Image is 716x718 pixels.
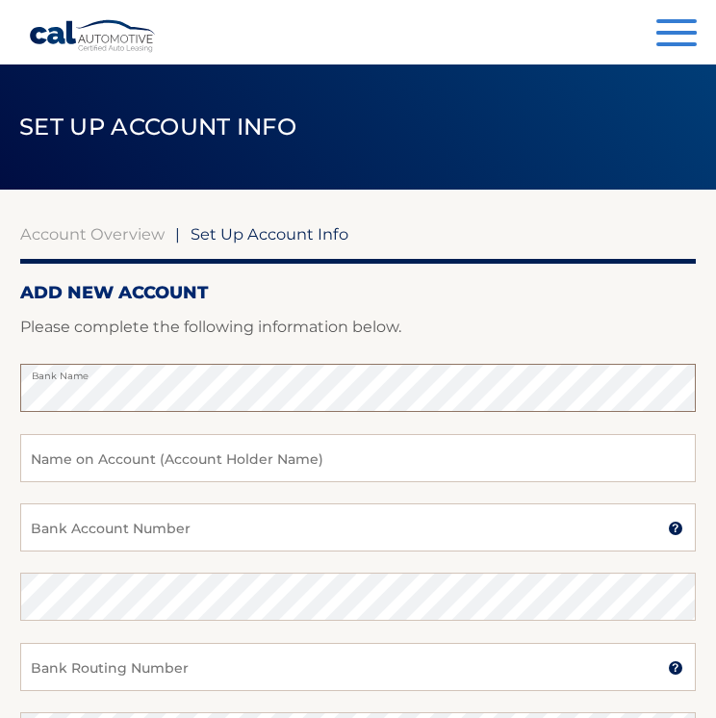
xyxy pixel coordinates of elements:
button: Menu [656,19,697,51]
span: | [175,224,180,244]
span: Set Up Account Info [191,224,348,244]
h2: ADD NEW ACCOUNT [20,282,696,303]
img: tooltip.svg [668,660,683,676]
a: Cal Automotive [29,19,157,53]
span: Set Up Account Info [19,113,296,141]
p: Please complete the following information below. [20,314,696,341]
label: Bank Name [20,364,696,379]
a: Account Overview [20,224,165,244]
input: Bank Routing Number [20,643,696,691]
input: Name on Account (Account Holder Name) [20,434,696,482]
img: tooltip.svg [668,521,683,536]
input: Bank Account Number [20,503,696,551]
